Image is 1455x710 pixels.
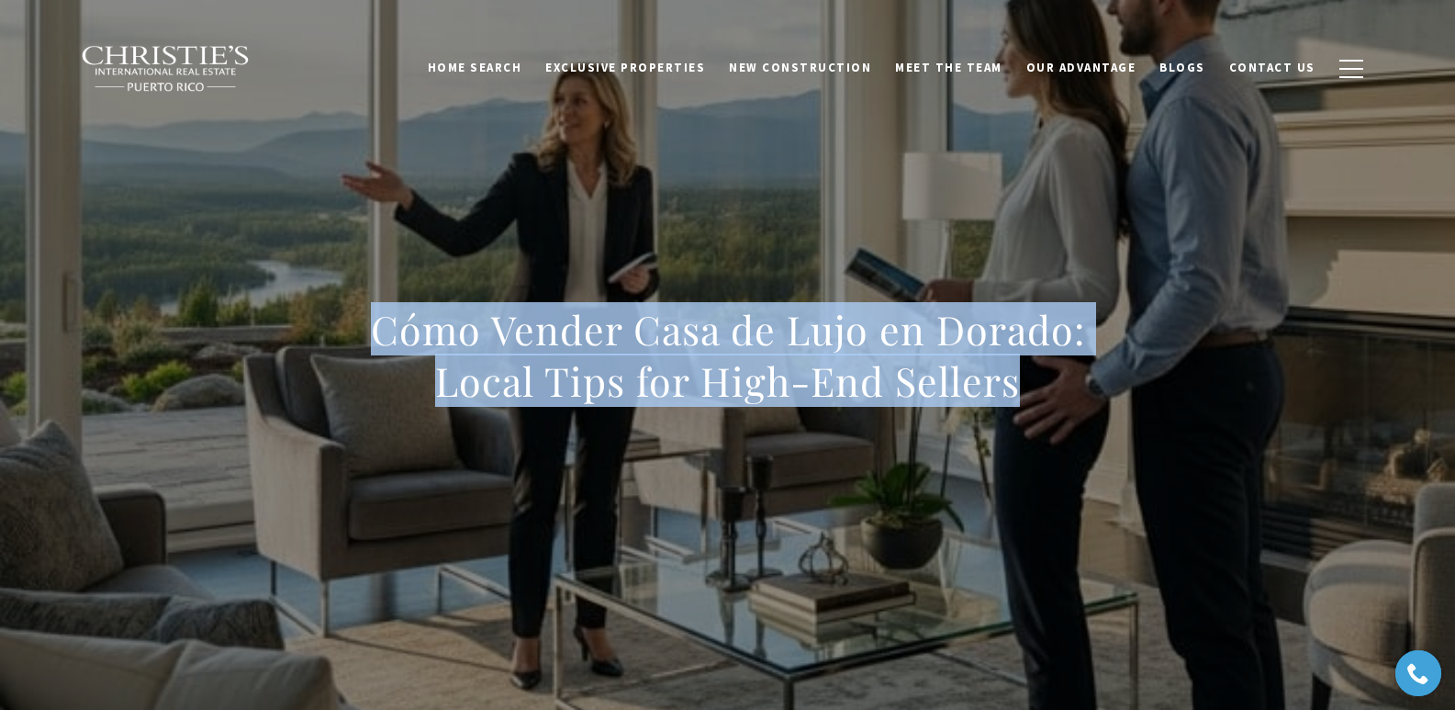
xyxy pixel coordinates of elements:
[1229,60,1315,75] span: Contact Us
[416,51,534,85] a: Home Search
[1026,60,1136,75] span: Our Advantage
[1147,51,1217,85] a: Blogs
[883,51,1014,85] a: Meet the Team
[729,60,871,75] span: New Construction
[533,51,717,85] a: Exclusive Properties
[1014,51,1148,85] a: Our Advantage
[323,304,1133,407] h1: Cómo Vender Casa de Lujo en Dorado: Local Tips for High-End Sellers
[717,51,883,85] a: New Construction
[1159,60,1205,75] span: Blogs
[81,45,252,93] img: Christie's International Real Estate black text logo
[545,60,705,75] span: Exclusive Properties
